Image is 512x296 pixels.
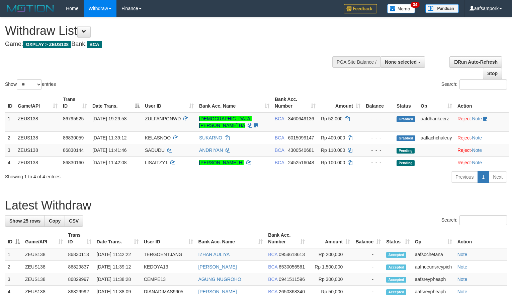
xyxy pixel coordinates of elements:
span: Rp 400.000 [321,135,345,140]
a: Note [472,160,482,165]
span: BCA [268,289,277,294]
td: 2 [5,261,22,273]
a: [PERSON_NAME] [198,289,237,294]
span: Pending [397,160,415,166]
span: KELASNOO [145,135,171,140]
span: Accepted [386,264,406,270]
td: aafsreypheaph [412,273,455,286]
h4: Game: Bank: [5,41,335,48]
th: Bank Acc. Name: activate to sort column ascending [196,229,266,248]
th: Status [394,93,418,112]
th: Action [455,93,509,112]
span: [DATE] 11:42:08 [92,160,126,165]
span: Copy 6530056561 to clipboard [279,264,305,270]
span: Copy 2650368340 to clipboard [279,289,305,294]
td: Rp 1,500,000 [308,261,353,273]
a: Note [457,264,467,270]
span: [DATE] 11:41:46 [92,147,126,153]
img: Button%20Memo.svg [387,4,415,13]
span: LISAITZY1 [145,160,168,165]
th: Game/API: activate to sort column ascending [22,229,66,248]
a: AGUNG NUGROHO [198,277,241,282]
span: OXPLAY > ZEUS138 [23,41,71,48]
a: Note [457,252,467,257]
td: aaflachchaleuy [418,131,455,144]
span: BCA [275,116,284,121]
span: Accepted [386,289,406,295]
span: Grabbed [397,135,415,141]
a: Note [457,277,467,282]
td: · [455,156,509,169]
span: BCA [275,160,284,165]
span: Copy [49,218,61,224]
h1: Withdraw List [5,24,335,38]
th: Bank Acc. Number: activate to sort column ascending [272,93,318,112]
span: Copy 2452516048 to clipboard [288,160,314,165]
div: PGA Site Balance / [332,56,380,68]
img: panduan.png [425,4,459,13]
td: 86829997 [66,273,94,286]
span: Show 25 rows [9,218,40,224]
a: Next [489,171,507,183]
th: Date Trans.: activate to sort column ascending [94,229,141,248]
a: Copy [45,215,65,227]
label: Search: [441,215,507,225]
td: aafdhankeerz [418,112,455,132]
span: 34 [411,2,420,8]
div: - - - [366,159,391,166]
td: ZEUS138 [15,112,60,132]
span: Rp 100.000 [321,160,345,165]
td: aafsochetana [412,248,455,261]
td: · [455,144,509,156]
td: 4 [5,156,15,169]
a: Show 25 rows [5,215,45,227]
td: 3 [5,273,22,286]
td: ZEUS138 [22,261,66,273]
td: Rp 300,000 [308,273,353,286]
th: Amount: activate to sort column ascending [308,229,353,248]
input: Search: [459,79,507,90]
div: - - - [366,115,391,122]
td: - [353,248,383,261]
td: - [353,261,383,273]
img: MOTION_logo.png [5,3,56,13]
span: Accepted [386,252,406,258]
td: ZEUS138 [15,156,60,169]
span: BCA [268,277,277,282]
td: · [455,131,509,144]
th: Date Trans.: activate to sort column descending [90,93,142,112]
td: [DATE] 11:38:28 [94,273,141,286]
span: Accepted [386,277,406,283]
a: Note [472,147,482,153]
span: CSV [69,218,79,224]
a: 1 [478,171,489,183]
th: Op: activate to sort column ascending [412,229,455,248]
span: Copy 6015099147 to clipboard [288,135,314,140]
td: KEDOYA13 [141,261,196,273]
a: Reject [457,147,471,153]
span: 86795525 [63,116,84,121]
td: - [353,273,383,286]
span: Rp 110.000 [321,147,345,153]
td: ZEUS138 [22,273,66,286]
span: BCA [275,147,284,153]
select: Showentries [17,79,42,90]
span: Rp 52.000 [321,116,343,121]
td: 1 [5,112,15,132]
a: Note [457,289,467,294]
a: Reject [457,116,471,121]
span: BCA [268,264,277,270]
a: IZHAR AULIYA [198,252,230,257]
span: BCA [87,41,102,48]
td: 3 [5,144,15,156]
span: SADUDU [145,147,165,153]
span: None selected [385,59,417,65]
td: 2 [5,131,15,144]
th: Trans ID: activate to sort column ascending [60,93,90,112]
td: 86829837 [66,261,94,273]
td: aafnoeunsreypich [412,261,455,273]
span: BCA [275,135,284,140]
a: [PERSON_NAME] HI [199,160,244,165]
span: [DATE] 19:29:58 [92,116,126,121]
td: · [455,112,509,132]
